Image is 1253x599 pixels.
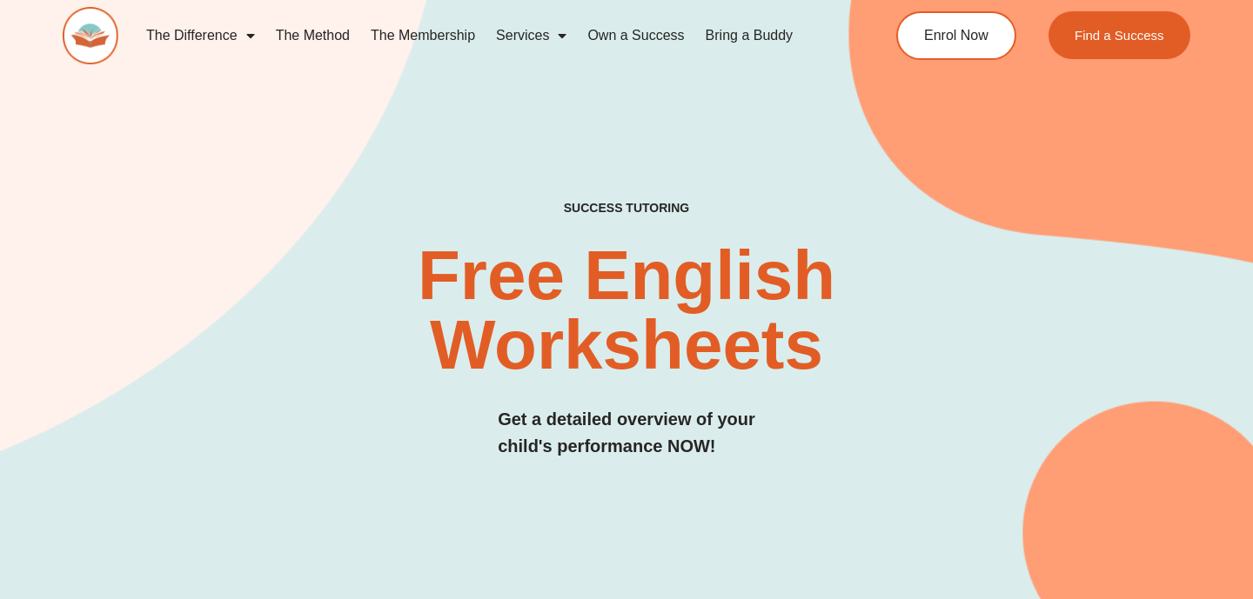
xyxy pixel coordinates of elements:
[459,201,794,216] h4: SUCCESS TUTORING​
[360,16,486,56] a: The Membership
[265,16,360,56] a: The Method
[136,16,832,56] nav: Menu
[924,29,988,43] span: Enrol Now
[136,16,265,56] a: The Difference
[254,241,998,380] h2: Free English Worksheets​
[486,16,577,56] a: Services
[498,406,755,460] h3: Get a detailed overview of your child's performance NOW!
[577,16,694,56] a: Own a Success
[1075,29,1164,42] span: Find a Success
[896,11,1016,60] a: Enrol Now
[695,16,804,56] a: Bring a Buddy
[1049,11,1190,59] a: Find a Success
